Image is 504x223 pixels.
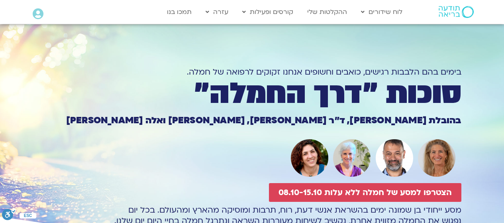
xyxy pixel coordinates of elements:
[163,4,196,20] a: תמכו בנו
[202,4,232,20] a: עזרה
[43,80,461,107] h1: סוכות ״דרך החמלה״
[43,116,461,125] h1: בהובלת [PERSON_NAME], ד״ר [PERSON_NAME], [PERSON_NAME] ואלה [PERSON_NAME]
[439,6,474,18] img: תודעה בריאה
[43,67,461,77] h1: בימים בהם הלבבות רגישים, כואבים וחשופים אנחנו זקוקים לרפואה של חמלה.
[357,4,406,20] a: לוח שידורים
[303,4,351,20] a: ההקלטות שלי
[269,183,461,202] a: הצטרפו למסע של חמלה ללא עלות 08.10-15.10
[278,188,452,197] span: הצטרפו למסע של חמלה ללא עלות 08.10-15.10
[238,4,297,20] a: קורסים ופעילות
